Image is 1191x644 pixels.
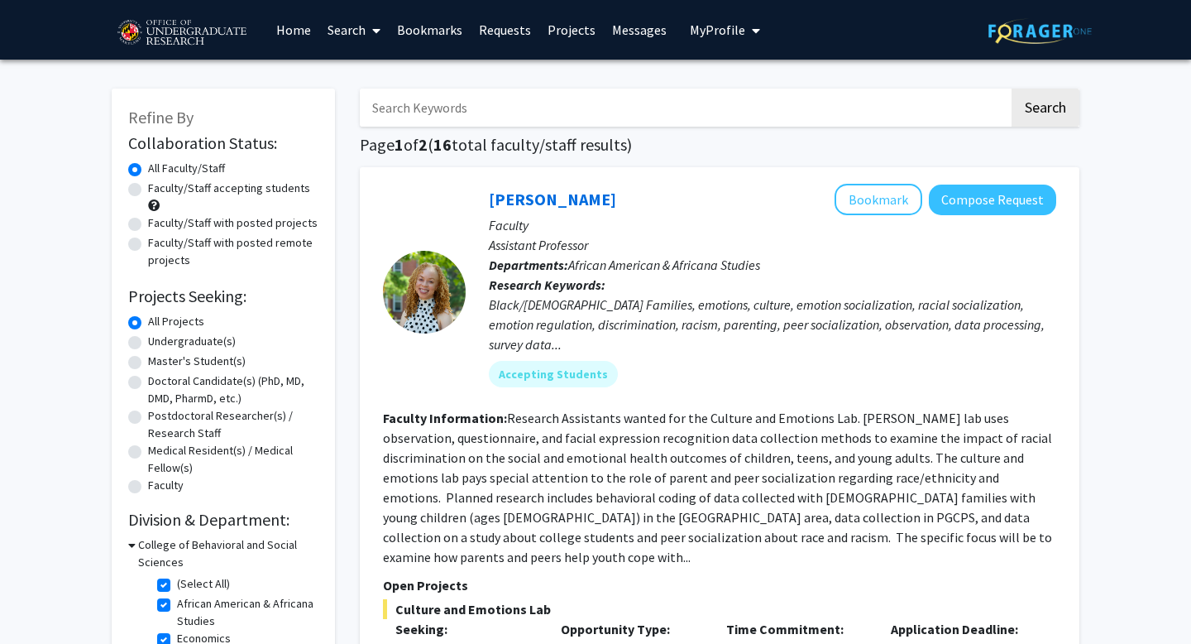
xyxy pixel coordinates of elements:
mat-chip: Accepting Students [489,361,618,387]
b: Faculty Information: [383,410,507,426]
label: African American & Africana Studies [177,595,314,630]
span: Refine By [128,107,194,127]
p: Time Commitment: [726,619,867,639]
a: Home [268,1,319,59]
span: My Profile [690,22,745,38]
a: [PERSON_NAME] [489,189,616,209]
div: Black/[DEMOGRAPHIC_DATA] Families, emotions, culture, emotion socialization, racial socialization... [489,295,1056,354]
p: Seeking: [395,619,536,639]
p: Application Deadline: [891,619,1031,639]
span: 16 [433,134,452,155]
span: 2 [419,134,428,155]
button: Search [1012,89,1079,127]
label: Faculty/Staff with posted projects [148,214,318,232]
label: All Projects [148,313,204,330]
a: Bookmarks [389,1,471,59]
a: Requests [471,1,539,59]
label: Master's Student(s) [148,353,246,370]
iframe: Chat [12,570,70,632]
p: Opportunity Type: [561,619,701,639]
label: Doctoral Candidate(s) (PhD, MD, DMD, PharmD, etc.) [148,372,318,407]
h1: Page of ( total faculty/staff results) [360,135,1079,155]
p: Assistant Professor [489,235,1056,255]
a: Search [319,1,389,59]
a: Messages [604,1,675,59]
span: 1 [395,134,404,155]
label: (Select All) [177,575,230,593]
span: Culture and Emotions Lab [383,599,1056,619]
h2: Projects Seeking: [128,286,318,306]
img: ForagerOne Logo [988,18,1092,44]
label: Faculty/Staff with posted remote projects [148,234,318,269]
h2: Division & Department: [128,510,318,530]
label: Medical Resident(s) / Medical Fellow(s) [148,442,318,477]
p: Faculty [489,215,1056,235]
label: All Faculty/Staff [148,160,225,177]
label: Faculty [148,477,184,494]
h2: Collaboration Status: [128,133,318,153]
input: Search Keywords [360,89,1009,127]
b: Research Keywords: [489,276,605,293]
label: Undergraduate(s) [148,333,236,350]
a: Projects [539,1,604,59]
label: Postdoctoral Researcher(s) / Research Staff [148,407,318,442]
h3: College of Behavioral and Social Sciences [138,536,318,571]
button: Add Angel Dunbar to Bookmarks [835,184,922,215]
fg-read-more: Research Assistants wanted for the Culture and Emotions Lab. [PERSON_NAME] lab uses observation, ... [383,410,1052,565]
img: University of Maryland Logo [112,12,251,54]
label: Faculty/Staff accepting students [148,180,310,197]
button: Compose Request to Angel Dunbar [929,185,1056,215]
b: Departments: [489,257,568,273]
p: Open Projects [383,575,1056,595]
span: African American & Africana Studies [568,257,760,273]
